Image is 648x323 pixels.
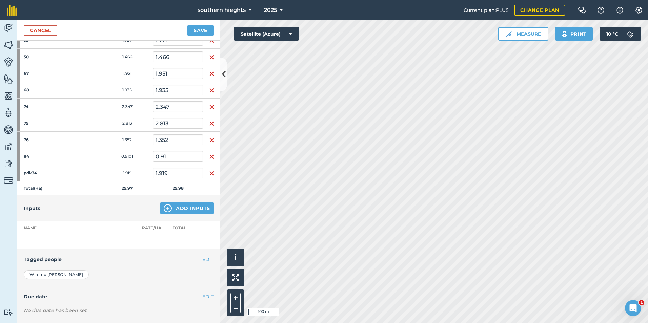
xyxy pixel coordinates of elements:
[555,27,593,41] button: Print
[139,221,164,235] th: Rate/ Ha
[209,86,215,94] img: svg+xml;base64,PHN2ZyB4bWxucz0iaHR0cDovL3d3dy53My5vcmcvMjAwMC9zdmciIHdpZHRoPSIxNiIgaGVpZ2h0PSIyNC...
[102,148,153,165] td: 0.9101
[209,169,215,177] img: svg+xml;base64,PHN2ZyB4bWxucz0iaHR0cDovL3d3dy53My5vcmcvMjAwMC9zdmciIHdpZHRoPSIxNiIgaGVpZ2h0PSIyNC...
[498,27,548,41] button: Measure
[202,256,214,263] button: EDIT
[227,249,244,266] button: i
[4,91,13,101] img: svg+xml;base64,PHN2ZyB4bWxucz0iaHR0cDovL3d3dy53My5vcmcvMjAwMC9zdmciIHdpZHRoPSI1NiIgaGVpZ2h0PSI2MC...
[232,274,239,281] img: Four arrows, one pointing top left, one top right, one bottom right and the last bottom left
[235,253,237,261] span: i
[7,5,17,16] img: fieldmargin Logo
[112,235,139,249] td: —
[102,82,153,99] td: 1.935
[24,104,77,109] strong: 74
[4,74,13,84] img: svg+xml;base64,PHN2ZyB4bWxucz0iaHR0cDovL3d3dy53My5vcmcvMjAwMC9zdmciIHdpZHRoPSI1NiIgaGVpZ2h0PSI2MC...
[17,221,85,235] th: Name
[24,293,214,300] h4: Due date
[209,53,215,61] img: svg+xml;base64,PHN2ZyB4bWxucz0iaHR0cDovL3d3dy53My5vcmcvMjAwMC9zdmciIHdpZHRoPSIxNiIgaGVpZ2h0PSIyNC...
[597,7,605,14] img: A question mark icon
[606,27,618,41] span: 10 ° C
[4,108,13,118] img: svg+xml;base64,PD94bWwgdmVyc2lvbj0iMS4wIiBlbmNvZGluZz0idXRmLTgiPz4KPCEtLSBHZW5lcmF0b3I6IEFkb2JlIE...
[4,40,13,50] img: svg+xml;base64,PHN2ZyB4bWxucz0iaHR0cDovL3d3dy53My5vcmcvMjAwMC9zdmciIHdpZHRoPSI1NiIgaGVpZ2h0PSI2MC...
[24,204,40,212] h4: Inputs
[234,27,299,41] button: Satellite (Azure)
[464,6,509,14] span: Current plan : PLUS
[230,293,241,303] button: +
[625,300,641,316] iframe: Intercom live chat
[561,30,568,38] img: svg+xml;base64,PHN2ZyB4bWxucz0iaHR0cDovL3d3dy53My5vcmcvMjAwMC9zdmciIHdpZHRoPSIxOSIgaGVpZ2h0PSIyNC...
[24,186,42,191] strong: Total ( Ha )
[24,54,77,60] strong: 50
[24,71,77,76] strong: 67
[209,37,215,45] img: svg+xml;base64,PHN2ZyB4bWxucz0iaHR0cDovL3d3dy53My5vcmcvMjAwMC9zdmciIHdpZHRoPSIxNiIgaGVpZ2h0PSIyNC...
[139,235,164,249] td: —
[24,154,77,159] strong: 84
[24,25,57,36] a: Cancel
[198,6,246,14] span: southern hieghts
[4,57,13,67] img: svg+xml;base64,PD94bWwgdmVyc2lvbj0iMS4wIiBlbmNvZGluZz0idXRmLTgiPz4KPCEtLSBHZW5lcmF0b3I6IEFkb2JlIE...
[264,6,277,14] span: 2025
[4,309,13,316] img: svg+xml;base64,PD94bWwgdmVyc2lvbj0iMS4wIiBlbmNvZGluZz0idXRmLTgiPz4KPCEtLSBHZW5lcmF0b3I6IEFkb2JlIE...
[24,121,77,126] strong: 75
[209,103,215,111] img: svg+xml;base64,PHN2ZyB4bWxucz0iaHR0cDovL3d3dy53My5vcmcvMjAwMC9zdmciIHdpZHRoPSIxNiIgaGVpZ2h0PSIyNC...
[24,137,77,143] strong: 76
[209,136,215,144] img: svg+xml;base64,PHN2ZyB4bWxucz0iaHR0cDovL3d3dy53My5vcmcvMjAwMC9zdmciIHdpZHRoPSIxNiIgaGVpZ2h0PSIyNC...
[4,142,13,152] img: svg+xml;base64,PD94bWwgdmVyc2lvbj0iMS4wIiBlbmNvZGluZz0idXRmLTgiPz4KPCEtLSBHZW5lcmF0b3I6IEFkb2JlIE...
[164,221,203,235] th: Total
[102,132,153,148] td: 1.352
[24,256,214,263] h4: Tagged people
[4,158,13,169] img: svg+xml;base64,PD94bWwgdmVyc2lvbj0iMS4wIiBlbmNvZGluZz0idXRmLTgiPz4KPCEtLSBHZW5lcmF0b3I6IEFkb2JlIE...
[85,235,112,249] td: —
[514,5,565,16] a: Change plan
[187,25,214,36] button: Save
[635,7,643,14] img: A cog icon
[102,99,153,115] td: 2.347
[4,125,13,135] img: svg+xml;base64,PD94bWwgdmVyc2lvbj0iMS4wIiBlbmNvZGluZz0idXRmLTgiPz4KPCEtLSBHZW5lcmF0b3I6IEFkb2JlIE...
[600,27,641,41] button: 10 °C
[209,120,215,128] img: svg+xml;base64,PHN2ZyB4bWxucz0iaHR0cDovL3d3dy53My5vcmcvMjAwMC9zdmciIHdpZHRoPSIxNiIgaGVpZ2h0PSIyNC...
[102,32,153,49] td: 1.727
[24,270,89,279] div: Wiremu [PERSON_NAME]
[24,38,77,43] strong: 35
[4,176,13,185] img: svg+xml;base64,PD94bWwgdmVyc2lvbj0iMS4wIiBlbmNvZGluZz0idXRmLTgiPz4KPCEtLSBHZW5lcmF0b3I6IEFkb2JlIE...
[102,65,153,82] td: 1.951
[4,23,13,33] img: svg+xml;base64,PD94bWwgdmVyc2lvbj0iMS4wIiBlbmNvZGluZz0idXRmLTgiPz4KPCEtLSBHZW5lcmF0b3I6IEFkb2JlIE...
[164,235,203,249] td: —
[102,115,153,132] td: 2.813
[209,70,215,78] img: svg+xml;base64,PHN2ZyB4bWxucz0iaHR0cDovL3d3dy53My5vcmcvMjAwMC9zdmciIHdpZHRoPSIxNiIgaGVpZ2h0PSIyNC...
[209,153,215,161] img: svg+xml;base64,PHN2ZyB4bWxucz0iaHR0cDovL3d3dy53My5vcmcvMjAwMC9zdmciIHdpZHRoPSIxNiIgaGVpZ2h0PSIyNC...
[173,186,184,191] strong: 25.98
[164,204,172,212] img: svg+xml;base64,PHN2ZyB4bWxucz0iaHR0cDovL3d3dy53My5vcmcvMjAwMC9zdmciIHdpZHRoPSIxNCIgaGVpZ2h0PSIyNC...
[160,202,214,214] button: Add Inputs
[639,300,644,305] span: 1
[578,7,586,14] img: Two speech bubbles overlapping with the left bubble in the forefront
[202,293,214,300] button: EDIT
[24,307,214,314] div: No due date has been set
[24,87,77,93] strong: 68
[506,30,512,37] img: Ruler icon
[24,170,77,176] strong: pdk34
[624,27,637,41] img: svg+xml;base64,PD94bWwgdmVyc2lvbj0iMS4wIiBlbmNvZGluZz0idXRmLTgiPz4KPCEtLSBHZW5lcmF0b3I6IEFkb2JlIE...
[230,303,241,313] button: –
[102,49,153,65] td: 1.466
[122,186,133,191] strong: 25.97
[17,235,85,249] td: —
[102,165,153,181] td: 1.919
[616,6,623,14] img: svg+xml;base64,PHN2ZyB4bWxucz0iaHR0cDovL3d3dy53My5vcmcvMjAwMC9zdmciIHdpZHRoPSIxNyIgaGVpZ2h0PSIxNy...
